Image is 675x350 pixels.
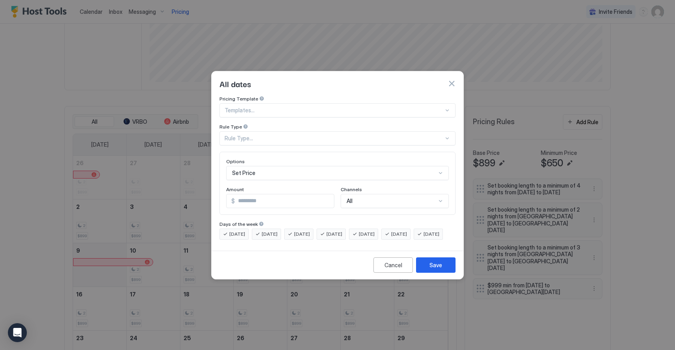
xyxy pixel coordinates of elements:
[262,231,277,238] span: [DATE]
[326,231,342,238] span: [DATE]
[232,169,255,177] span: Set Price
[219,78,251,89] span: All dates
[219,221,258,227] span: Days of the week
[359,231,375,238] span: [DATE]
[219,124,242,130] span: Rule Type
[373,257,413,273] button: Cancel
[384,261,402,269] div: Cancel
[226,158,245,164] span: Options
[219,96,258,102] span: Pricing Template
[231,197,235,205] span: $
[8,323,27,342] div: Open Intercom Messenger
[235,194,334,208] input: Input Field
[416,257,456,273] button: Save
[226,186,244,192] span: Amount
[347,197,352,205] span: All
[391,231,407,238] span: [DATE]
[229,231,245,238] span: [DATE]
[424,231,439,238] span: [DATE]
[429,261,442,269] div: Save
[294,231,310,238] span: [DATE]
[341,186,362,192] span: Channels
[225,135,444,142] div: Rule Type...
